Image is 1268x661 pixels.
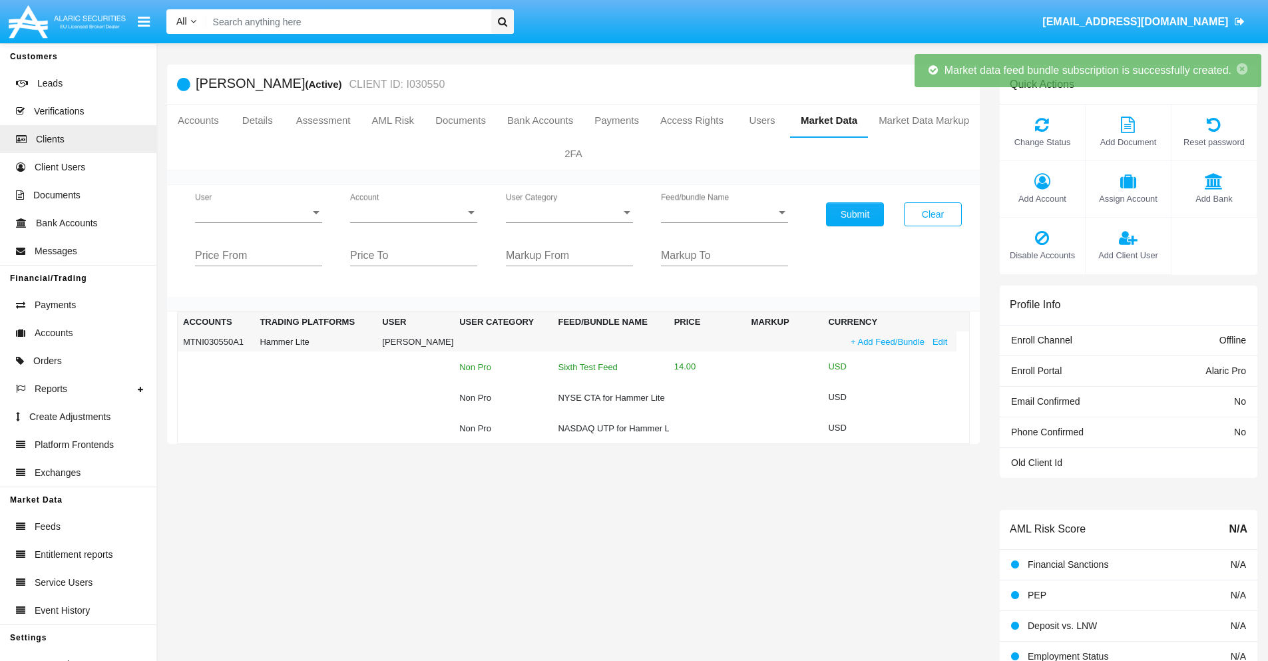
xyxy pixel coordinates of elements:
[425,105,497,136] a: Documents
[497,105,584,136] a: Bank Accounts
[33,188,81,202] span: Documents
[35,466,81,480] span: Exchanges
[260,337,371,346] div: Hammer Lite
[650,105,734,136] a: Access Rights
[1178,192,1250,205] span: Add Bank
[206,9,487,34] input: Search
[35,576,93,590] span: Service Users
[1006,249,1078,262] span: Disable Accounts
[36,216,98,230] span: Bank Accounts
[167,105,230,136] a: Accounts
[1234,427,1246,437] span: No
[1178,136,1250,148] span: Reset password
[674,357,741,377] div: 14.00
[167,138,980,170] a: 2FA
[826,202,884,226] button: Submit
[361,105,425,136] a: AML Risk
[1028,590,1046,600] span: PEP
[382,337,449,346] div: [PERSON_NAME]
[1231,559,1246,570] span: N/A
[1010,523,1086,535] h6: AML Risk Score
[7,2,128,41] img: Logo image
[1229,521,1247,537] span: N/A
[823,312,956,332] th: Currency
[506,206,621,218] span: User Category
[868,105,980,136] a: Market Data Markup
[454,351,552,382] td: Non Pro
[346,79,445,90] small: CLIENT ID: I030550
[35,548,113,562] span: Entitlement reports
[183,337,249,346] div: MTNI030550A1
[35,520,61,534] span: Feeds
[1205,365,1246,376] span: Alaric Pro
[558,363,663,371] div: Sixth Test Feed
[350,206,465,218] span: Account
[1011,335,1072,345] span: Enroll Channel
[1028,620,1097,631] span: Deposit vs. LNW
[904,202,962,226] button: Clear
[1010,298,1060,311] h6: Profile Info
[34,105,84,118] span: Verifications
[828,357,895,377] div: USD
[558,393,663,402] div: NYSE CTA for Hammer Lite
[552,312,668,332] th: Feed/Bundle Name
[1011,365,1062,376] span: Enroll Portal
[377,312,454,332] th: User
[1011,427,1084,437] span: Phone Confirmed
[454,382,552,413] td: Non Pro
[1219,335,1246,345] span: Offline
[36,132,65,146] span: Clients
[558,424,663,433] div: NASDAQ UTP for Hammer Lite
[746,312,823,332] th: Markup
[195,206,310,218] span: User
[178,312,255,332] th: Accounts
[1011,396,1080,407] span: Email Confirmed
[847,335,929,349] a: + Add Feed/Bundle
[669,312,746,332] th: Price
[1092,249,1164,262] span: Add Client User
[1042,16,1228,27] span: [EMAIL_ADDRESS][DOMAIN_NAME]
[1092,136,1164,148] span: Add Document
[1006,136,1078,148] span: Change Status
[35,326,73,340] span: Accounts
[1006,192,1078,205] span: Add Account
[945,65,1231,76] span: Market data feed bundle subscription is successfully created.
[230,105,286,136] a: Details
[35,298,76,312] span: Payments
[734,105,790,136] a: Users
[35,244,77,258] span: Messages
[29,410,110,424] span: Create Adjustments
[166,15,206,29] a: All
[196,77,445,92] h5: [PERSON_NAME]
[790,105,868,136] a: Market Data
[35,604,90,618] span: Event History
[286,105,361,136] a: Assessment
[35,438,114,452] span: Platform Frontends
[35,160,85,174] span: Client Users
[584,105,650,136] a: Payments
[1028,559,1108,570] span: Financial Sanctions
[828,387,895,407] div: USD
[37,77,63,91] span: Leads
[176,16,187,27] span: All
[454,413,552,444] td: Non Pro
[1011,457,1062,468] span: Old Client Id
[305,77,345,92] div: (Active)
[254,312,377,332] th: Trading Platforms
[1231,590,1246,600] span: N/A
[1036,3,1251,41] a: [EMAIL_ADDRESS][DOMAIN_NAME]
[661,206,776,218] span: Feed/bundle Name
[454,312,552,332] th: User Category
[828,418,895,438] div: USD
[1092,192,1164,205] span: Assign Account
[1234,396,1246,407] span: No
[33,354,62,368] span: Orders
[35,382,67,396] span: Reports
[929,335,951,349] a: Edit
[1231,620,1246,631] span: N/A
